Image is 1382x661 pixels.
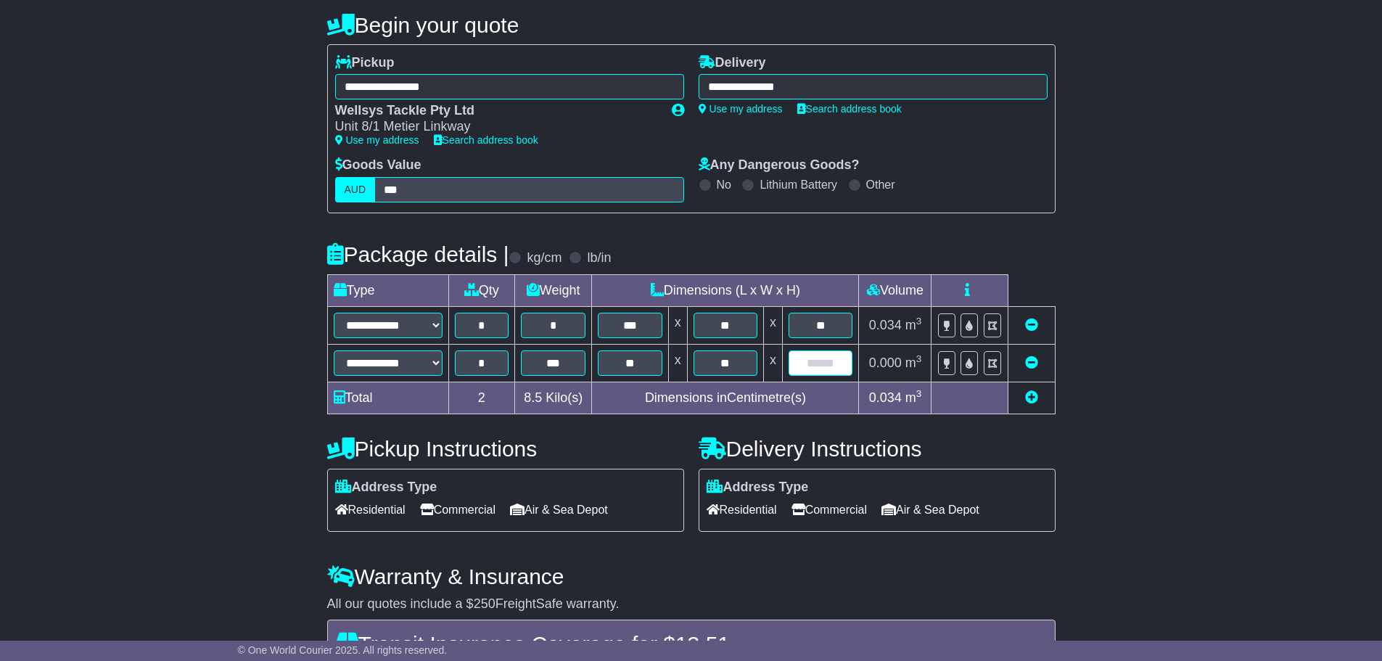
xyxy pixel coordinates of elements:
h4: Begin your quote [327,13,1056,37]
label: Address Type [335,480,437,496]
span: m [905,356,922,370]
label: No [717,178,731,192]
span: m [905,390,922,405]
div: Unit 8/1 Metier Linkway [335,119,657,135]
h4: Package details | [327,242,509,266]
a: Add new item [1025,390,1038,405]
label: Any Dangerous Goods? [699,157,860,173]
span: Commercial [791,498,867,521]
label: Goods Value [335,157,421,173]
td: Dimensions in Centimetre(s) [592,382,859,414]
span: Air & Sea Depot [881,498,979,521]
label: Pickup [335,55,395,71]
td: Type [327,274,448,306]
span: 13.51 [675,632,730,656]
span: 250 [474,596,495,611]
h4: Transit Insurance Coverage for $ [337,632,1046,656]
label: lb/in [587,250,611,266]
td: x [668,306,687,344]
td: x [668,344,687,382]
label: Address Type [707,480,809,496]
a: Search address book [434,134,538,146]
td: Volume [859,274,931,306]
span: Residential [335,498,406,521]
label: Other [866,178,895,192]
span: Air & Sea Depot [510,498,608,521]
a: Remove this item [1025,356,1038,370]
span: © One World Courier 2025. All rights reserved. [238,644,448,656]
td: x [764,344,783,382]
label: kg/cm [527,250,562,266]
h4: Warranty & Insurance [327,564,1056,588]
td: Total [327,382,448,414]
td: Qty [448,274,515,306]
div: All our quotes include a $ FreightSafe warranty. [327,596,1056,612]
td: x [764,306,783,344]
a: Remove this item [1025,318,1038,332]
span: 0.034 [869,390,902,405]
span: 0.034 [869,318,902,332]
td: Kilo(s) [515,382,592,414]
h4: Delivery Instructions [699,437,1056,461]
span: 0.000 [869,356,902,370]
span: Residential [707,498,777,521]
sup: 3 [916,316,922,327]
td: 2 [448,382,515,414]
a: Search address book [797,103,902,115]
a: Use my address [699,103,783,115]
span: Commercial [420,498,495,521]
label: Delivery [699,55,766,71]
td: Dimensions (L x W x H) [592,274,859,306]
span: m [905,318,922,332]
h4: Pickup Instructions [327,437,684,461]
sup: 3 [916,353,922,364]
div: Wellsys Tackle Pty Ltd [335,103,657,119]
td: Weight [515,274,592,306]
span: 8.5 [524,390,542,405]
a: Use my address [335,134,419,146]
label: AUD [335,177,376,202]
label: Lithium Battery [760,178,837,192]
sup: 3 [916,388,922,399]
